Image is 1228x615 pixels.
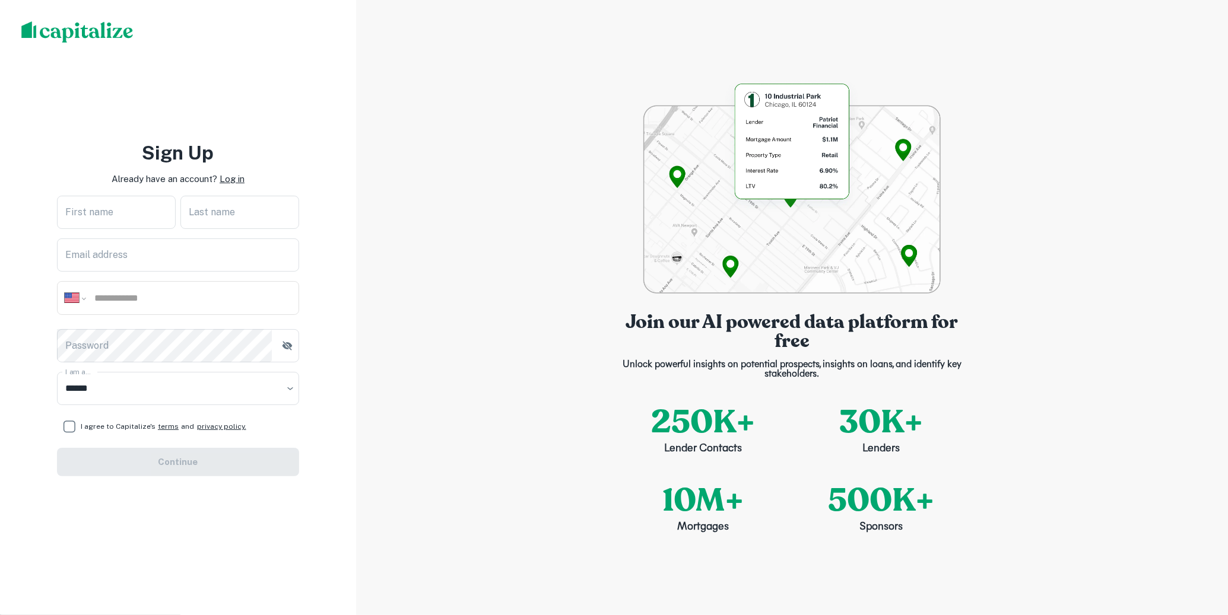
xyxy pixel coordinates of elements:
h3: Sign Up [142,139,214,167]
a: privacy policy. [196,422,246,431]
p: Unlock powerful insights on potential prospects, insights on loans, and identify key stakeholders. [614,360,970,379]
span: I agree to Capitalize's and [81,421,246,432]
p: Already have an account? [112,172,217,186]
p: Join our AI powered data platform for free [614,313,970,350]
p: Lenders [862,441,900,457]
p: Sponsors [859,520,903,536]
p: 250K+ [651,398,755,446]
img: capitalize-logo.png [21,21,134,43]
p: 10M+ [662,476,744,524]
p: 30K+ [839,398,923,446]
p: Mortgages [677,520,729,536]
p: Log in [220,172,245,186]
p: Lender Contacts [664,441,742,457]
iframe: Chat Widget [1169,520,1228,577]
p: 500K+ [828,476,934,524]
label: I am a... [65,367,90,377]
a: terms [156,422,181,431]
img: login-bg [643,80,941,294]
